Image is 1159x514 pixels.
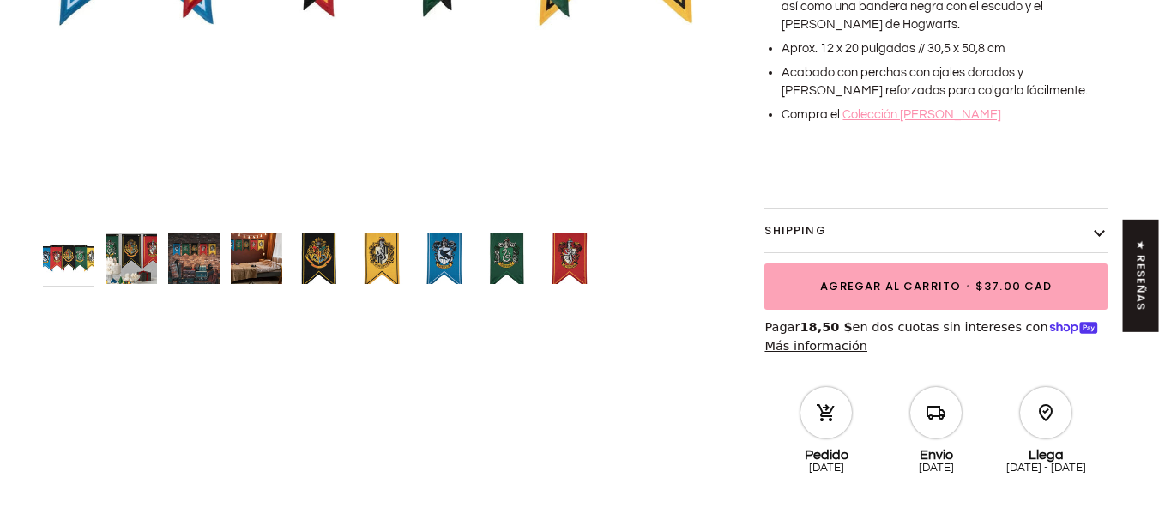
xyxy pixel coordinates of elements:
[820,278,961,295] span: Agregar al carrito
[919,462,954,474] ab-date-text: [DATE]
[991,441,1101,462] div: Llega
[1123,219,1159,331] div: Click to open Judge.me floating reviews tab
[43,233,94,284] img: Conjunto de banderas de la casa de Harry Potter
[168,233,220,284] img: Conjunto de banderas de la casa de Harry Potter
[782,39,1108,58] li: Aprox. 12 x 20 pulgadas // 30,5 x 50,8 cm
[809,462,844,474] ab-date-text: [DATE]
[419,233,470,284] img: Conjunto de banderas de la casa de Harry Potter
[1006,462,1086,474] ab-date-text: [DATE] - [DATE]
[881,441,991,462] div: Envio
[481,233,533,284] img: Conjunto de banderas de la casa de Harry Potter
[764,209,1108,253] button: Shipping
[356,233,407,284] img: Conjunto de banderas de la casa de Harry Potter
[771,441,881,462] div: Pedido
[782,63,1108,101] li: Acabado con perchas con ojales dorados y [PERSON_NAME] reforzados para colgarlo fácilmente.
[975,278,1053,295] span: $37.00 CAD
[961,278,975,295] span: •
[293,233,345,284] img: Conjunto de banderas de la casa de Harry Potter
[106,233,157,284] img: Conjunto de banderas de la casa de Harry Potter
[842,108,1001,121] a: Colección [PERSON_NAME]
[782,106,1108,124] li: Compra el
[231,233,282,284] img: Conjunto de banderas de la casa de Harry Potter
[764,263,1108,310] button: Agregar al carrito
[544,233,595,284] img: Conjunto de banderas de la casa de Harry Potter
